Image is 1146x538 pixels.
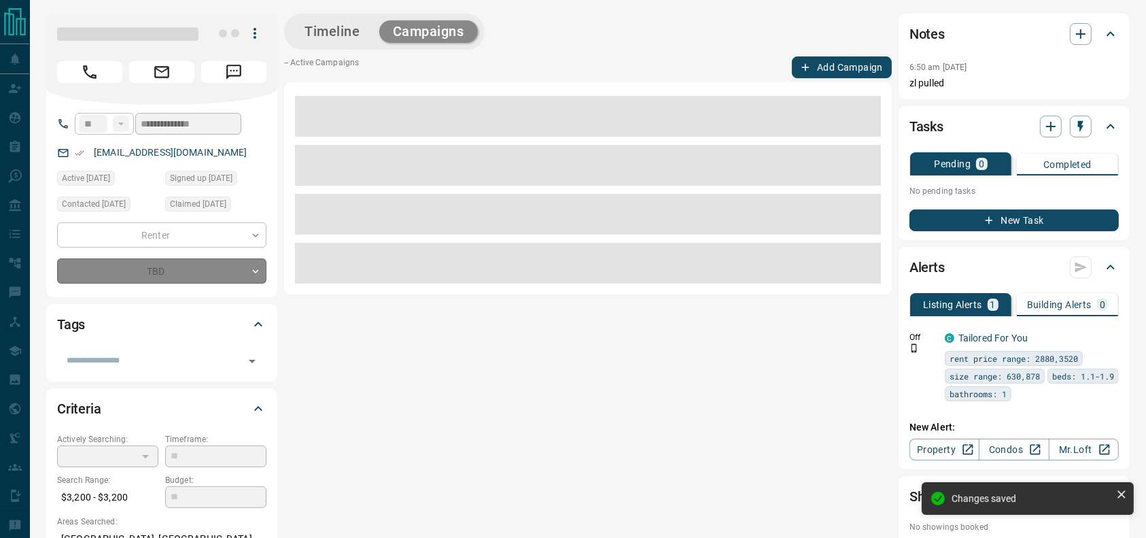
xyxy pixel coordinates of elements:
[909,486,967,507] h2: Showings
[909,420,1119,435] p: New Alert:
[1027,300,1092,309] p: Building Alerts
[909,331,937,343] p: Off
[950,352,1078,365] span: rent price range: 2880,3520
[165,474,266,486] p: Budget:
[1100,300,1105,309] p: 0
[57,398,101,420] h2: Criteria
[243,352,262,371] button: Open
[57,486,158,509] p: $3,200 - $3,200
[909,116,943,137] h2: Tasks
[909,18,1119,50] div: Notes
[57,474,158,486] p: Search Range:
[57,197,158,216] div: Sun Aug 17 2025
[57,516,266,528] p: Areas Searched:
[979,439,1049,460] a: Condos
[62,171,110,185] span: Active [DATE]
[909,63,967,72] p: 6:50 am [DATE]
[909,480,1119,513] div: Showings
[979,159,984,169] p: 0
[958,333,1028,343] a: Tailored For You
[57,314,85,335] h2: Tags
[990,300,996,309] p: 1
[165,197,266,216] div: Sun Aug 17 2025
[57,222,266,248] div: Renter
[909,181,1119,201] p: No pending tasks
[75,148,84,158] svg: Email Verified
[909,76,1119,90] p: zl pulled
[792,56,892,78] button: Add Campaign
[1052,369,1114,383] span: beds: 1.1-1.9
[909,110,1119,143] div: Tasks
[57,392,266,425] div: Criteria
[950,387,1007,401] span: bathrooms: 1
[909,521,1119,533] p: No showings booked
[291,20,374,43] button: Timeline
[57,433,158,445] p: Actively Searching:
[57,171,158,190] div: Sun Aug 17 2025
[170,197,226,211] span: Claimed [DATE]
[94,147,247,158] a: [EMAIL_ADDRESS][DOMAIN_NAME]
[284,56,359,78] p: -- Active Campaigns
[909,439,979,460] a: Property
[379,20,478,43] button: Campaigns
[945,333,954,343] div: condos.ca
[909,23,945,45] h2: Notes
[909,256,945,278] h2: Alerts
[57,308,266,341] div: Tags
[909,209,1119,231] button: New Task
[170,171,232,185] span: Signed up [DATE]
[165,171,266,190] div: Sun Aug 17 2025
[934,159,971,169] p: Pending
[1043,160,1092,169] p: Completed
[1049,439,1119,460] a: Mr.Loft
[909,251,1119,284] div: Alerts
[57,258,266,284] div: TBD
[129,61,194,83] span: Email
[165,433,266,445] p: Timeframe:
[201,61,266,83] span: Message
[950,369,1040,383] span: size range: 630,878
[57,61,122,83] span: Call
[952,493,1111,504] div: Changes saved
[909,343,919,353] svg: Push Notification Only
[923,300,982,309] p: Listing Alerts
[62,197,126,211] span: Contacted [DATE]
